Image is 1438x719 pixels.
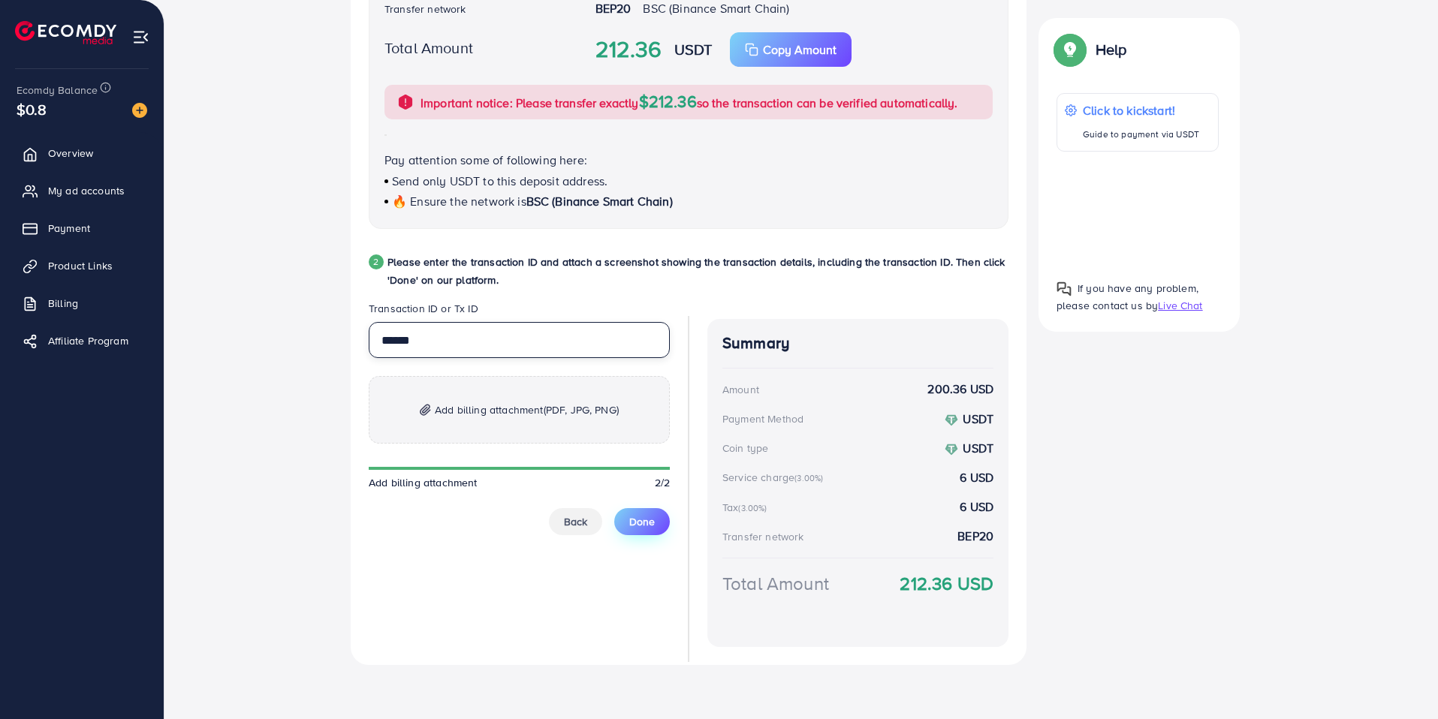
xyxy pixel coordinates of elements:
[132,103,147,118] img: image
[396,93,415,111] img: alert
[420,404,431,417] img: img
[11,288,152,318] a: Billing
[730,32,852,67] button: Copy Amount
[722,441,768,456] div: Coin type
[435,401,619,419] span: Add billing attachment
[17,83,98,98] span: Ecomdy Balance
[544,402,619,417] span: (PDF, JPG, PNG)
[11,176,152,206] a: My ad accounts
[48,146,93,161] span: Overview
[564,514,587,529] span: Back
[722,382,759,397] div: Amount
[614,508,670,535] button: Done
[11,326,152,356] a: Affiliate Program
[384,2,466,17] label: Transfer network
[738,502,767,514] small: (3.00%)
[639,89,697,113] span: $212.36
[48,221,90,236] span: Payment
[722,529,804,544] div: Transfer network
[549,508,602,535] button: Back
[384,151,993,169] p: Pay attention some of following here:
[1083,125,1199,143] p: Guide to payment via USDT
[48,296,78,311] span: Billing
[1096,41,1127,59] p: Help
[387,253,1008,289] p: Please enter the transaction ID and attach a screenshot showing the transaction details, includin...
[794,472,823,484] small: (3.00%)
[11,251,152,281] a: Product Links
[763,41,837,59] p: Copy Amount
[1057,281,1198,313] span: If you have any problem, please contact us by
[17,98,47,120] span: $0.8
[369,254,384,269] div: 2
[48,258,113,273] span: Product Links
[1158,298,1202,313] span: Live Chat
[900,570,993,597] strong: 212.36 USD
[384,37,473,59] label: Total Amount
[960,498,993,516] strong: 6 USD
[1057,36,1084,63] img: Popup guide
[392,193,526,209] span: 🔥 Ensure the network is
[48,333,128,348] span: Affiliate Program
[629,514,655,529] span: Done
[369,475,478,490] span: Add billing attachment
[722,500,772,515] div: Tax
[1374,651,1427,708] iframe: Chat
[655,475,670,490] span: 2/2
[722,570,829,597] div: Total Amount
[722,411,803,426] div: Payment Method
[945,414,958,427] img: coin
[421,92,958,112] p: Important notice: Please transfer exactly so the transaction can be verified automatically.
[945,443,958,456] img: coin
[595,33,662,66] strong: 212.36
[957,528,993,545] strong: BEP20
[48,183,125,198] span: My ad accounts
[369,301,670,322] legend: Transaction ID or Tx ID
[927,381,993,398] strong: 200.36 USD
[15,21,116,44] img: logo
[132,29,149,46] img: menu
[674,38,713,60] strong: USDT
[963,411,993,427] strong: USDT
[11,138,152,168] a: Overview
[963,440,993,456] strong: USDT
[722,470,828,485] div: Service charge
[1057,281,1072,296] img: Popup guide
[11,213,152,243] a: Payment
[384,172,993,190] p: Send only USDT to this deposit address.
[722,334,993,353] h4: Summary
[1083,101,1199,119] p: Click to kickstart!
[960,469,993,486] strong: 6 USD
[526,193,673,209] span: BSC (Binance Smart Chain)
